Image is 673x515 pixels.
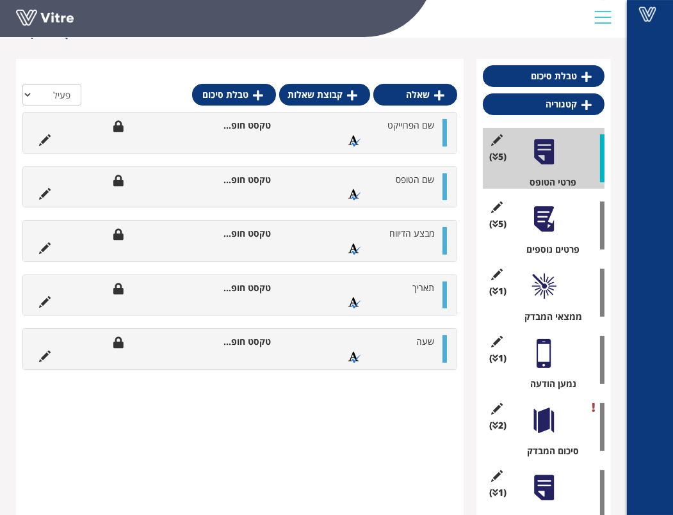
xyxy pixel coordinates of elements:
[489,352,507,365] span: (1 )
[416,335,434,347] span: שעה
[216,227,278,240] li: טקסט חופשי
[389,227,434,239] span: מבצע הדיווח
[387,119,434,131] span: שם הפרוייקט
[192,84,276,106] a: טבלת סיכום
[489,486,507,499] span: (1 )
[216,281,278,294] li: טקסט חופשי
[492,243,604,256] div: פרטים נוספים
[412,281,434,294] span: תאריך
[216,173,278,186] li: טקסט חופשי
[216,335,278,348] li: טקסט חופשי
[216,119,278,132] li: טקסט חופשי
[489,285,507,297] span: (1 )
[489,419,507,432] span: (2 )
[489,150,507,163] span: (5 )
[483,93,604,115] a: קטגוריה
[373,84,457,106] a: שאלה
[279,84,370,106] a: קבוצת שאלות
[492,445,604,457] div: סיכום המבדק
[489,218,507,230] span: (5 )
[492,310,604,323] div: ממצאי המבדק
[492,176,604,189] div: פרטי הטופס
[492,377,604,390] div: נמען הודעה
[483,65,604,87] a: טבלת סיכום
[396,173,434,186] span: שם הטופס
